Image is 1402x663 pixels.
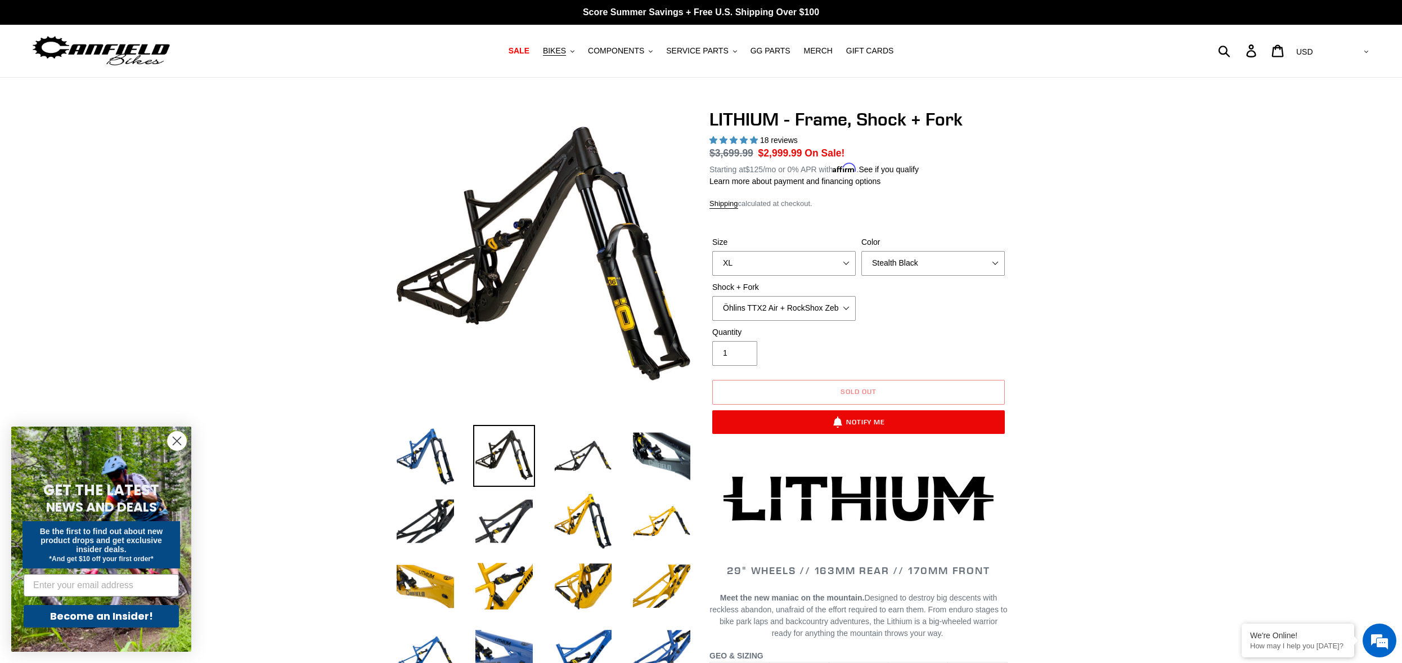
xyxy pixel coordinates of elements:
a: Learn more about payment and financing options [709,177,880,186]
span: 29" WHEELS // 163mm REAR // 170mm FRONT [727,564,990,577]
span: *And get $10 off your first order* [49,555,153,563]
span: . [941,629,943,638]
img: Load image into Gallery viewer, LITHIUM - Frame, Shock + Fork [631,490,693,552]
span: GG PARTS [751,46,790,56]
span: SALE [509,46,529,56]
button: COMPONENTS [582,43,658,59]
span: GIFT CARDS [846,46,894,56]
span: 18 reviews [760,136,798,145]
img: Lithium-Logo_480x480.png [724,476,994,521]
span: On Sale! [805,146,844,160]
button: SERVICE PARTS [660,43,742,59]
img: Canfield Bikes [31,33,172,69]
img: Load image into Gallery viewer, LITHIUM - Frame, Shock + Fork [394,556,456,617]
span: Be the first to find out about new product drops and get exclusive insider deals. [40,527,163,554]
span: SERVICE PARTS [666,46,728,56]
span: From enduro stages to bike park laps and backcountry adventures, the Lithium is a big-wheeled war... [720,605,1008,638]
span: GEO & SIZING [709,651,763,660]
span: 5.00 stars [709,136,760,145]
button: Become an Insider! [24,605,179,628]
label: Shock + Fork [712,281,856,293]
img: Load image into Gallery viewer, LITHIUM - Frame, Shock + Fork [631,556,693,617]
a: See if you qualify - Learn more about Affirm Financing (opens in modal) [859,165,919,174]
a: Shipping [709,199,738,209]
label: Color [861,236,1005,248]
input: Search [1224,38,1253,63]
span: MERCH [804,46,833,56]
button: Notify Me [712,410,1005,434]
span: Affirm [833,163,856,173]
span: Sold out [841,387,877,396]
img: Load image into Gallery viewer, LITHIUM - Frame, Shock + Fork [473,425,535,487]
img: Load image into Gallery viewer, LITHIUM - Frame, Shock + Fork [394,490,456,552]
span: Designed to destroy big descents with reckless abandon, unafraid of the effort required to earn t... [710,593,1008,638]
img: Load image into Gallery viewer, LITHIUM - Frame, Shock + Fork [552,490,614,552]
img: Load image into Gallery viewer, LITHIUM - Frame, Shock + Fork [473,556,535,617]
img: Load image into Gallery viewer, LITHIUM - Frame, Shock + Fork [473,490,535,552]
input: Enter your email address [24,574,179,597]
span: GET THE LATEST [43,480,159,500]
span: $3,699.99 [709,147,753,159]
p: How may I help you today? [1250,642,1346,650]
a: GIFT CARDS [841,43,900,59]
span: NEWS AND DEALS [46,498,157,516]
div: We're Online! [1250,631,1346,640]
b: Meet the new maniac on the mountain. [720,593,865,602]
h1: LITHIUM - Frame, Shock + Fork [709,109,1008,130]
img: Load image into Gallery viewer, LITHIUM - Frame, Shock + Fork [394,425,456,487]
button: Close dialog [167,431,187,451]
span: COMPONENTS [588,46,644,56]
span: BIKES [543,46,566,56]
img: Load image into Gallery viewer, LITHIUM - Frame, Shock + Fork [552,425,614,487]
label: Quantity [712,326,856,338]
span: $2,999.99 [758,147,802,159]
button: BIKES [537,43,580,59]
a: MERCH [798,43,838,59]
button: Sold out [712,380,1005,405]
span: $125 [745,165,763,174]
a: SALE [503,43,535,59]
a: GG PARTS [745,43,796,59]
div: calculated at checkout. [709,198,1008,209]
label: Size [712,236,856,248]
p: Starting at /mo or 0% APR with . [709,161,919,176]
img: Load image into Gallery viewer, LITHIUM - Frame, Shock + Fork [552,556,614,617]
img: Load image into Gallery viewer, LITHIUM - Frame, Shock + Fork [631,425,693,487]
